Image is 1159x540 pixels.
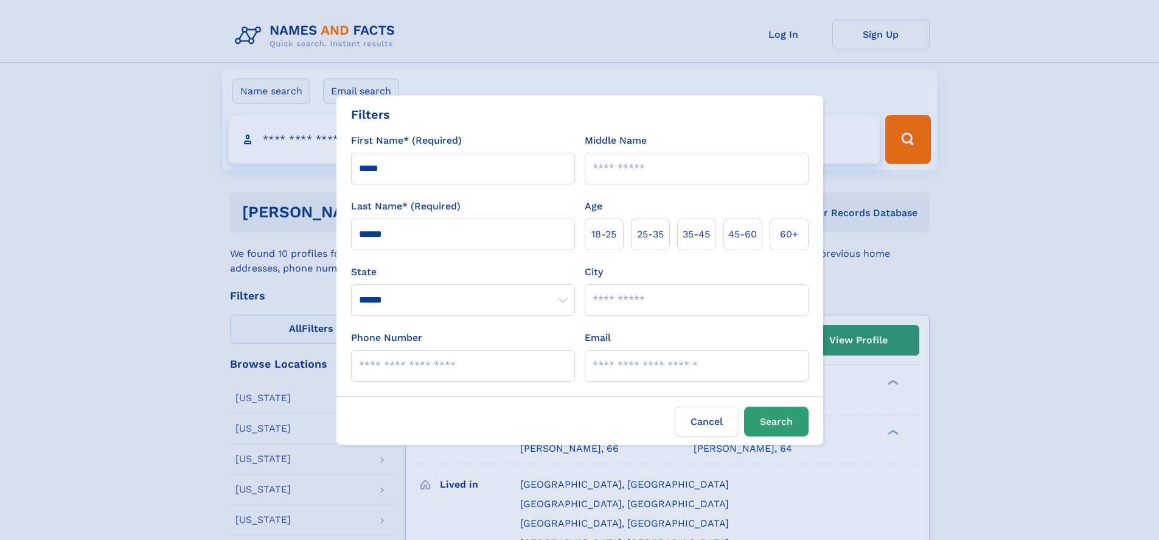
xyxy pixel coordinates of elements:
div: Filters [351,105,390,124]
label: Last Name* (Required) [351,199,461,214]
span: 35‑45 [683,227,710,242]
label: City [585,265,603,279]
span: 45‑60 [728,227,757,242]
label: Email [585,331,611,345]
label: Cancel [675,407,739,437]
span: 18‑25 [591,227,616,242]
button: Search [744,407,809,437]
label: Middle Name [585,133,647,148]
span: 60+ [780,227,798,242]
label: First Name* (Required) [351,133,462,148]
label: State [351,265,575,279]
label: Phone Number [351,331,422,345]
label: Age [585,199,602,214]
span: 25‑35 [637,227,664,242]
